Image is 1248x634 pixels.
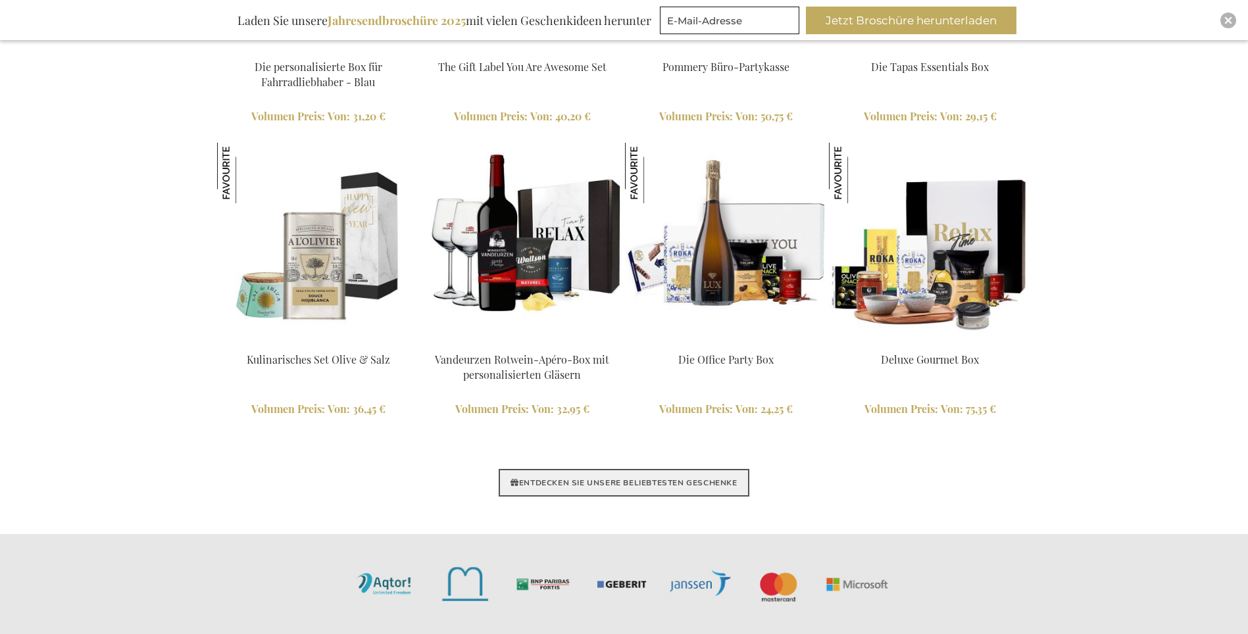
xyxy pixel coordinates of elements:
a: Volumen Preis: Von 32,95 € [421,402,624,417]
span: Volumen Preis: [864,402,938,416]
span: Volumen Preis: [251,402,325,416]
img: Die Office Party Box [625,143,686,203]
a: Volumen Preis: Von 36,45 € [217,402,420,417]
div: Close [1220,12,1236,28]
span: Volumen Preis: [659,402,733,416]
span: Von [328,402,350,416]
a: The Personalized Bike Lovers Box - Blue [217,43,420,56]
span: Von [736,109,758,123]
form: marketing offers and promotions [660,7,803,38]
a: The Office Party Box Die Office Party Box [625,336,828,349]
a: Die Tapas Essentials Box [871,60,989,74]
a: Volumen Preis: Von 50,75 € [625,109,828,124]
a: Olive & Salt Culinary Set Kulinarisches Set Olive & Salz [217,336,420,349]
span: Von [940,109,962,123]
img: The Office Party Box [625,143,828,345]
b: Jahresendbroschüre 2025 [328,12,466,28]
a: ARCA-20055 Deluxe Gourmet Box [829,336,1032,349]
span: 32,95 € [557,402,589,416]
img: Deluxe Gourmet Box [829,143,889,203]
img: Close [1224,16,1232,24]
button: Jetzt Broschüre herunterladen [806,7,1016,34]
img: ARCA-20055 [829,143,1032,345]
a: The Gift Label You Are Awesome Set [438,60,607,74]
a: Pommery Büro-Partykasse [662,60,789,74]
span: Von [941,402,963,416]
span: 31,20 € [353,109,386,123]
span: 50,75 € [761,109,793,123]
span: 29,15 € [965,109,997,123]
input: E-Mail-Adresse [660,7,799,34]
span: Volumen Preis: [455,402,529,416]
span: Von [328,109,350,123]
span: Volumen Preis: [864,109,937,123]
span: Volumen Preis: [454,109,528,123]
span: 75,35 € [966,402,996,416]
img: Olive & Salt Culinary Set [217,143,420,345]
a: Volumen Preis: Von 40,20 € [421,109,624,124]
a: Volumen Preis: Von 29,15 € [829,109,1032,124]
a: Die personalisierte Box für Fahrradliebhaber - Blau [255,60,382,89]
a: Kulinarisches Set Olive & Salz [247,353,390,366]
a: Volumen Preis: Von 24,25 € [625,402,828,417]
a: Vandeurzen Rotwein-Apéro-Box mit personalisierten Gläsern [435,353,609,381]
a: Vandeurzen Rotwein-Apéro-Box mit personalisierten Gläsern [421,336,624,349]
span: Von [736,402,758,416]
span: Von [530,109,553,123]
a: Volumen Preis: Von 31,20 € [217,109,420,124]
a: Die Office Party Box [678,353,774,366]
span: Volumen Preis: [251,109,325,123]
span: Volumen Preis: [659,109,733,123]
a: ENTDECKEN SIE UNSERE BELIEBTESTEN GESCHENKE [499,469,749,497]
div: Laden Sie unsere mit vielen Geschenkideen herunter [232,7,657,34]
a: Deluxe Gourmet Box [881,353,979,366]
img: Kulinarisches Set Olive & Salz [217,143,278,203]
span: 36,45 € [353,402,386,416]
a: The Gift Label You Are Awesome Set [421,43,624,56]
a: Die Tapas Essentials Box [829,43,1032,56]
a: Volumen Preis: Von 75,35 € [829,402,1032,417]
span: 24,25 € [761,402,793,416]
a: Pommery Office Party Box [625,43,828,56]
img: Vandeurzen Rotwein-Apéro-Box mit personalisierten Gläsern [421,143,624,345]
span: 40,20 € [555,109,591,123]
span: Von [532,402,554,416]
